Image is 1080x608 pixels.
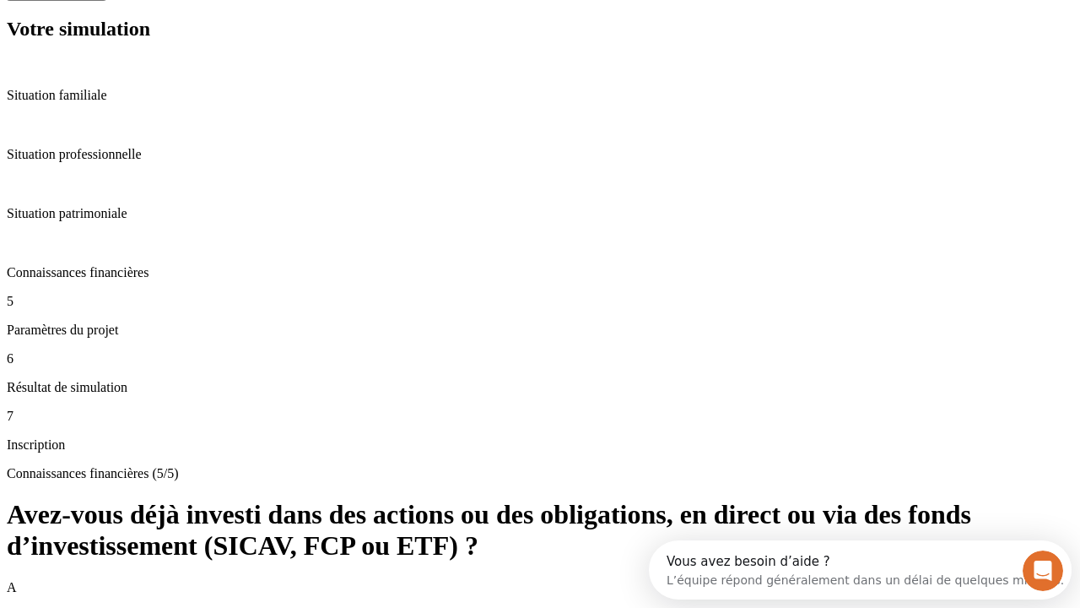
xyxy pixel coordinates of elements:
h1: Avez-vous déjà investi dans des actions ou des obligations, en direct ou via des fonds d’investis... [7,499,1073,562]
p: Situation professionnelle [7,147,1073,162]
p: Paramètres du projet [7,323,1073,338]
iframe: Intercom live chat [1023,551,1063,591]
div: L’équipe répond généralement dans un délai de quelques minutes. [18,28,415,46]
p: Connaissances financières [7,265,1073,280]
p: 6 [7,351,1073,366]
h2: Votre simulation [7,18,1073,41]
p: Situation patrimoniale [7,206,1073,221]
p: A [7,580,1073,595]
p: 5 [7,294,1073,309]
p: Connaissances financières (5/5) [7,466,1073,481]
p: Résultat de simulation [7,380,1073,395]
p: Situation familiale [7,88,1073,103]
div: Vous avez besoin d’aide ? [18,14,415,28]
iframe: Intercom live chat discovery launcher [649,540,1072,600]
p: Inscription [7,437,1073,453]
p: 7 [7,409,1073,424]
div: Ouvrir le Messenger Intercom [7,7,465,53]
